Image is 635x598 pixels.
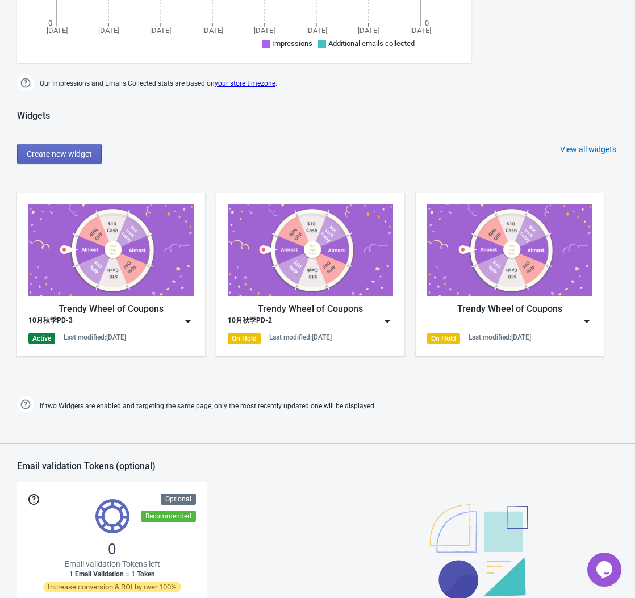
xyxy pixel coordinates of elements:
[17,396,34,413] img: help.png
[427,302,592,316] div: Trendy Wheel of Coupons
[28,302,194,316] div: Trendy Wheel of Coupons
[150,26,171,35] tspan: [DATE]
[328,39,415,48] span: Additional emails collected
[427,333,460,344] div: On Hold
[98,26,119,35] tspan: [DATE]
[410,26,431,35] tspan: [DATE]
[269,333,332,342] div: Last modified: [DATE]
[382,316,393,327] img: dropdown.png
[587,553,624,587] iframe: chat widget
[47,26,68,35] tspan: [DATE]
[427,204,592,296] img: trendy_game.png
[40,74,277,93] span: Our Impressions and Emails Collected stats are based on .
[228,333,261,344] div: On Hold
[581,316,592,327] img: dropdown.png
[254,26,275,35] tspan: [DATE]
[17,74,34,91] img: help.png
[182,316,194,327] img: dropdown.png
[43,582,181,592] span: Increase conversion & ROI by over 100%
[40,397,376,416] span: If two Widgets are enabled and targeting the same page, only the most recently updated one will b...
[215,80,275,87] a: your store timezone
[65,558,160,570] span: Email validation Tokens left
[202,26,223,35] tspan: [DATE]
[425,19,429,27] tspan: 0
[48,19,52,27] tspan: 0
[28,333,55,344] div: Active
[27,149,92,158] span: Create new widget
[69,570,155,579] span: 1 Email Validation = 1 Token
[141,511,196,522] div: Recommended
[560,144,616,155] div: View all widgets
[272,39,312,48] span: Impressions
[64,333,126,342] div: Last modified: [DATE]
[228,204,393,296] img: trendy_game.png
[228,302,393,316] div: Trendy Wheel of Coupons
[108,540,116,558] span: 0
[358,26,379,35] tspan: [DATE]
[17,144,102,164] button: Create new widget
[306,26,327,35] tspan: [DATE]
[95,499,129,533] img: tokens.svg
[28,204,194,296] img: trendy_game.png
[228,316,272,327] div: 10月秋季PD-2
[161,494,196,505] div: Optional
[28,316,73,327] div: 10月秋季PD-3
[469,333,531,342] div: Last modified: [DATE]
